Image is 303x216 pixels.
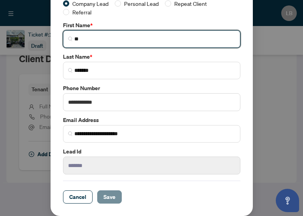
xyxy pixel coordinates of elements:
label: Email Address [63,116,240,124]
img: search_icon [68,131,73,136]
button: Cancel [63,190,93,204]
span: Referral [69,8,95,16]
label: Last Name [63,52,240,61]
img: search_icon [68,68,73,73]
img: search_icon [68,37,73,41]
label: Phone Number [63,84,240,92]
span: Save [103,191,116,203]
label: Lead Id [63,147,240,156]
button: Open asap [276,189,299,212]
label: First Name [63,21,240,30]
span: Cancel [69,191,86,203]
button: Save [97,190,122,204]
